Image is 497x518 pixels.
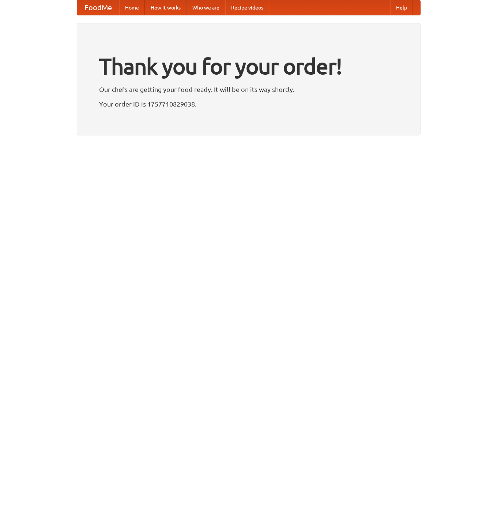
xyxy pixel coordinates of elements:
p: Your order ID is 1757710829038. [99,98,398,109]
a: Home [119,0,145,15]
a: Recipe videos [225,0,269,15]
p: Our chefs are getting your food ready. It will be on its way shortly. [99,84,398,95]
a: Help [390,0,413,15]
a: Who we are [187,0,225,15]
a: FoodMe [77,0,119,15]
a: How it works [145,0,187,15]
h1: Thank you for your order! [99,49,398,84]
